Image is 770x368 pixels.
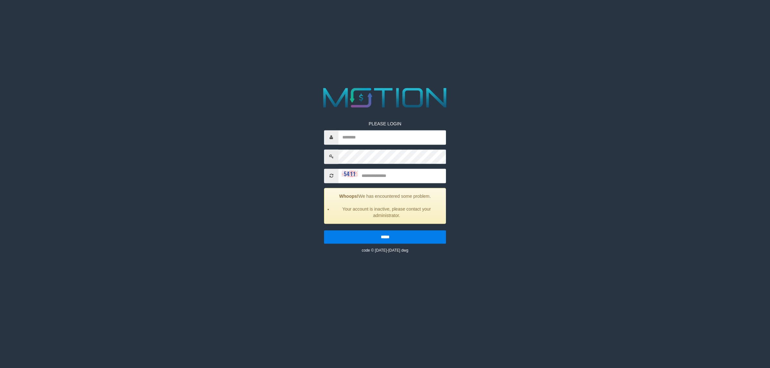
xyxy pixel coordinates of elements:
img: captcha [342,171,358,177]
small: code © [DATE]-[DATE] dwg [362,248,408,253]
li: Your account is inactive, please contact your administrator. [332,206,441,219]
img: MOTION_logo.png [318,84,452,111]
p: PLEASE LOGIN [324,121,446,127]
strong: Whoops! [339,194,358,199]
div: We has encountered some problem. [324,188,446,224]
